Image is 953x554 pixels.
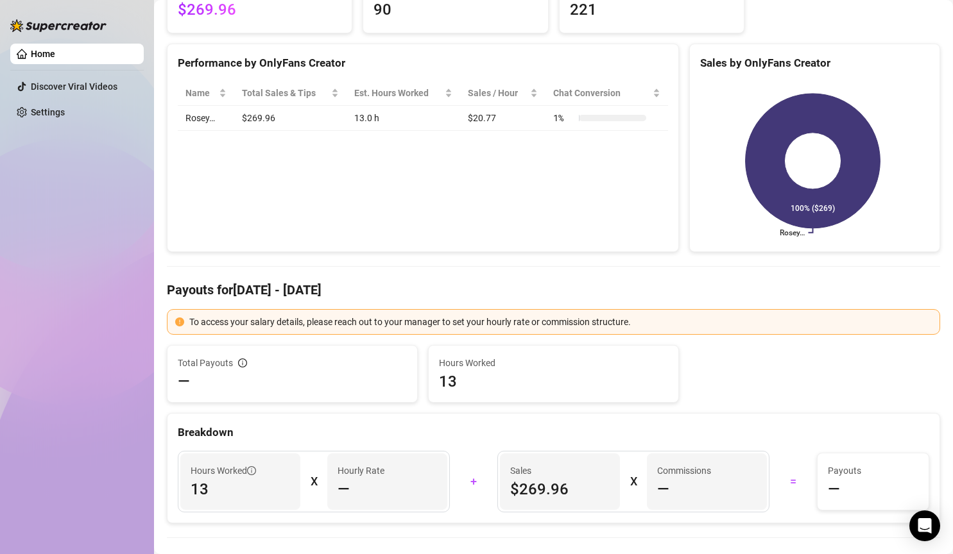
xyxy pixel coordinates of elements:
article: Commissions [657,464,711,478]
span: info-circle [238,358,247,367]
span: 13 [439,371,668,392]
span: Sales / Hour [468,86,528,100]
div: To access your salary details, please reach out to your manager to set your hourly rate or commis... [189,315,932,329]
span: Chat Conversion [553,86,650,100]
div: Open Intercom Messenger [909,510,940,541]
div: X [311,471,317,492]
span: Hours Worked [439,356,668,370]
text: Rosey… [780,228,805,237]
span: info-circle [247,466,256,475]
article: Hourly Rate [338,464,384,478]
span: Total Payouts [178,356,233,370]
span: 1 % [553,111,574,125]
span: $269.96 [510,479,610,499]
a: Home [31,49,55,59]
span: Payouts [828,464,918,478]
span: Hours Worked [191,464,256,478]
span: Sales [510,464,610,478]
span: — [338,479,350,499]
th: Total Sales & Tips [234,81,347,106]
a: Settings [31,107,65,117]
div: Sales by OnlyFans Creator [700,55,929,72]
span: — [657,479,669,499]
td: $269.96 [234,106,347,131]
div: X [630,471,637,492]
img: logo-BBDzfeDw.svg [10,19,107,32]
div: Performance by OnlyFans Creator [178,55,668,72]
span: 13 [191,479,290,499]
span: — [178,371,190,392]
th: Sales / Hour [460,81,545,106]
span: Total Sales & Tips [242,86,329,100]
span: exclamation-circle [175,317,184,326]
h4: Payouts for [DATE] - [DATE] [167,281,940,299]
div: = [777,471,809,492]
span: Name [185,86,216,100]
td: $20.77 [460,106,545,131]
div: + [458,471,490,492]
th: Name [178,81,234,106]
div: Est. Hours Worked [354,86,442,100]
td: Rosey… [178,106,234,131]
td: 13.0 h [347,106,459,131]
span: — [828,479,840,499]
div: Breakdown [178,424,929,441]
a: Discover Viral Videos [31,81,117,92]
th: Chat Conversion [545,81,668,106]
